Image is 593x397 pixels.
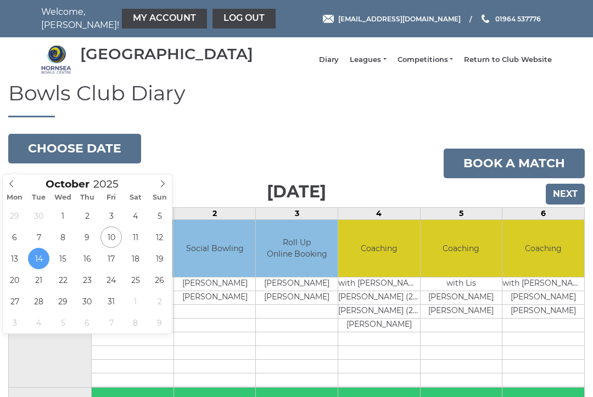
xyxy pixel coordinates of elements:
span: October 19, 2025 [149,248,170,269]
span: October 9, 2025 [76,226,98,248]
td: Coaching [338,220,420,277]
span: Fri [99,194,124,201]
span: October 29, 2025 [52,291,74,312]
a: Leagues [350,55,386,65]
span: October 20, 2025 [4,269,25,291]
td: [PERSON_NAME] (2nd) [338,291,420,305]
a: Return to Club Website [464,55,552,65]
span: October 15, 2025 [52,248,74,269]
a: Book a match [444,149,585,178]
span: October 11, 2025 [125,226,146,248]
span: Wed [51,194,75,201]
span: October 28, 2025 [28,291,49,312]
span: October 18, 2025 [125,248,146,269]
td: 5 [420,207,502,219]
span: October 31, 2025 [100,291,122,312]
td: 2 [174,207,256,219]
span: October 23, 2025 [76,269,98,291]
td: 3 [256,207,338,219]
span: October 7, 2025 [28,226,49,248]
a: Diary [319,55,339,65]
span: [EMAIL_ADDRESS][DOMAIN_NAME] [338,14,461,22]
span: October 10, 2025 [100,226,122,248]
img: Phone us [482,14,489,23]
span: October 17, 2025 [100,248,122,269]
td: [PERSON_NAME] (2nd) [338,305,420,319]
span: November 9, 2025 [149,312,170,333]
span: November 6, 2025 [76,312,98,333]
span: Thu [75,194,99,201]
td: Coaching [502,220,584,277]
a: Competitions [398,55,453,65]
span: Sun [148,194,172,201]
span: November 2, 2025 [149,291,170,312]
span: October 25, 2025 [125,269,146,291]
td: 4 [338,207,421,219]
td: Coaching [421,220,502,277]
span: September 29, 2025 [4,205,25,226]
span: November 3, 2025 [4,312,25,333]
span: October 2, 2025 [76,205,98,226]
td: with [PERSON_NAME] [502,277,584,291]
input: Next [546,184,585,205]
span: October 13, 2025 [4,248,25,269]
td: [PERSON_NAME] [421,291,502,305]
span: October 4, 2025 [125,205,146,226]
td: Roll Up Online Booking [256,220,338,277]
span: October 12, 2025 [149,226,170,248]
span: Sat [124,194,148,201]
span: November 4, 2025 [28,312,49,333]
span: November 5, 2025 [52,312,74,333]
span: Tue [27,194,51,201]
span: November 1, 2025 [125,291,146,312]
button: Choose date [8,134,141,163]
td: [PERSON_NAME] [421,305,502,319]
a: Phone us 01964 537776 [480,14,541,24]
span: October 3, 2025 [100,205,122,226]
td: [PERSON_NAME] [174,291,256,305]
span: Scroll to increment [46,179,89,190]
span: Mon [3,194,27,201]
td: [PERSON_NAME] [502,305,584,319]
span: October 1, 2025 [52,205,74,226]
td: [PERSON_NAME] [502,291,584,305]
td: with [PERSON_NAME] [338,277,420,291]
span: September 30, 2025 [28,205,49,226]
span: October 6, 2025 [4,226,25,248]
td: with Lis [421,277,502,291]
span: November 8, 2025 [125,312,146,333]
span: November 7, 2025 [100,312,122,333]
span: October 21, 2025 [28,269,49,291]
td: [PERSON_NAME] [338,319,420,332]
span: October 26, 2025 [149,269,170,291]
input: Scroll to increment [89,178,132,190]
td: [PERSON_NAME] [256,291,338,305]
div: [GEOGRAPHIC_DATA] [80,46,253,63]
span: October 5, 2025 [149,205,170,226]
img: Hornsea Bowls Centre [41,44,71,75]
nav: Welcome, [PERSON_NAME]! [41,5,244,32]
span: October 16, 2025 [76,248,98,269]
td: [PERSON_NAME] [174,277,256,291]
span: October 27, 2025 [4,291,25,312]
h1: Bowls Club Diary [8,82,585,117]
span: October 24, 2025 [100,269,122,291]
a: My Account [122,9,207,29]
img: Email [323,15,334,23]
a: Log out [212,9,276,29]
span: October 30, 2025 [76,291,98,312]
td: [PERSON_NAME] [256,277,338,291]
span: October 14, 2025 [28,248,49,269]
span: October 22, 2025 [52,269,74,291]
a: Email [EMAIL_ADDRESS][DOMAIN_NAME] [323,14,461,24]
td: Social Bowling [174,220,256,277]
span: 01964 537776 [495,14,541,22]
span: October 8, 2025 [52,226,74,248]
td: 6 [502,207,585,219]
